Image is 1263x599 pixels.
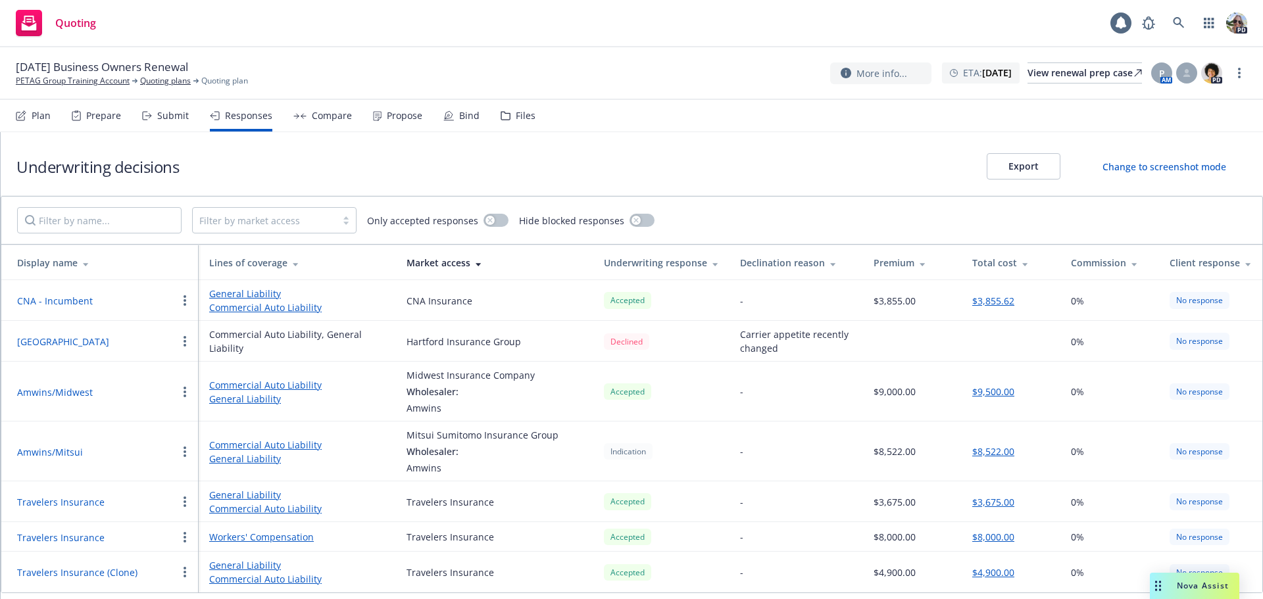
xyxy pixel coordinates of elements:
[830,62,931,84] button: More info...
[407,401,535,415] div: Amwins
[209,558,385,572] a: General Liability
[209,287,385,300] a: General Liability
[1028,62,1142,84] a: View renewal prep case
[209,438,385,452] a: Commercial Auto Liability
[55,18,96,28] span: Quoting
[407,294,472,308] div: CNA Insurance
[1071,294,1084,308] span: 0%
[963,66,1012,80] span: ETA :
[32,110,51,121] div: Plan
[407,428,558,442] div: Mitsui Sumitomo Insurance Group
[459,110,480,121] div: Bind
[604,333,649,350] div: Declined
[407,565,494,579] div: Travelers Insurance
[1226,12,1247,34] img: photo
[604,256,719,270] div: Underwriting response
[209,256,385,270] div: Lines of coverage
[1166,10,1192,36] a: Search
[1135,10,1162,36] a: Report a Bug
[1170,256,1252,270] div: Client response
[209,300,385,314] a: Commercial Auto Liability
[740,444,743,458] div: -
[17,335,109,348] button: [GEOGRAPHIC_DATA]
[604,564,651,581] div: Accepted
[740,327,853,355] div: Carrier appetite recently changed
[1102,160,1226,174] div: Change to screenshot mode
[516,110,535,121] div: Files
[1170,564,1229,581] div: No response
[407,530,494,544] div: Travelers Insurance
[1170,333,1229,349] div: No response
[1150,573,1239,599] button: Nova Assist
[874,444,916,458] div: $8,522.00
[972,294,1014,308] button: $3,855.62
[140,75,191,87] a: Quoting plans
[209,502,385,515] a: Commercial Auto Liability
[312,110,352,121] div: Compare
[209,392,385,406] a: General Liability
[1071,530,1084,544] span: 0%
[407,461,558,475] div: Amwins
[17,531,105,544] button: Travelers Insurance
[17,385,93,399] button: Amwins/Midwest
[16,156,179,178] h1: Underwriting decisions
[1071,444,1084,458] span: 0%
[407,385,535,398] div: Wholesaler:
[740,256,853,270] div: Declination reason
[209,452,385,466] a: General Liability
[874,385,916,398] div: $9,000.00
[86,110,121,121] div: Prepare
[1150,573,1166,599] div: Drag to move
[1170,292,1229,308] div: No response
[1170,443,1229,460] div: No response
[17,495,105,509] button: Travelers Insurance
[209,378,385,392] a: Commercial Auto Liability
[874,294,916,308] div: $3,855.00
[1170,529,1229,545] div: No response
[1170,493,1229,510] div: No response
[874,530,916,544] div: $8,000.00
[367,214,478,228] span: Only accepted responses
[1071,385,1084,398] span: 0%
[1081,153,1247,180] button: Change to screenshot mode
[972,385,1014,398] button: $9,500.00
[201,75,248,87] span: Quoting plan
[740,385,743,398] div: -
[604,292,651,308] div: Accepted
[972,256,1050,270] div: Total cost
[16,75,130,87] a: PETAG Group Training Account
[17,565,137,579] button: Travelers Insurance (Clone)
[972,444,1014,458] button: $8,522.00
[987,153,1060,180] button: Export
[1071,335,1084,348] span: 0%
[604,493,651,510] div: Accepted
[604,383,651,400] div: Accepted
[407,495,494,509] div: Travelers Insurance
[1177,580,1229,591] span: Nova Assist
[874,256,951,270] div: Premium
[1196,10,1222,36] a: Switch app
[856,66,907,80] span: More info...
[1071,565,1084,579] span: 0%
[1071,495,1084,509] span: 0%
[225,110,272,121] div: Responses
[209,488,385,502] a: General Liability
[407,256,583,270] div: Market access
[209,327,385,355] div: Commercial Auto Liability, General Liability
[209,530,385,544] a: Workers' Compensation
[972,565,1014,579] button: $4,900.00
[1231,65,1247,81] a: more
[1028,63,1142,83] div: View renewal prep case
[1071,256,1149,270] div: Commission
[874,565,916,579] div: $4,900.00
[740,565,743,579] div: -
[407,444,558,458] div: Wholesaler:
[17,294,93,308] button: CNA - Incumbent
[874,495,916,509] div: $3,675.00
[11,5,101,41] a: Quoting
[407,368,535,382] div: Midwest Insurance Company
[604,443,653,460] div: Indication
[972,495,1014,509] button: $3,675.00
[982,66,1012,79] strong: [DATE]
[972,530,1014,544] button: $8,000.00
